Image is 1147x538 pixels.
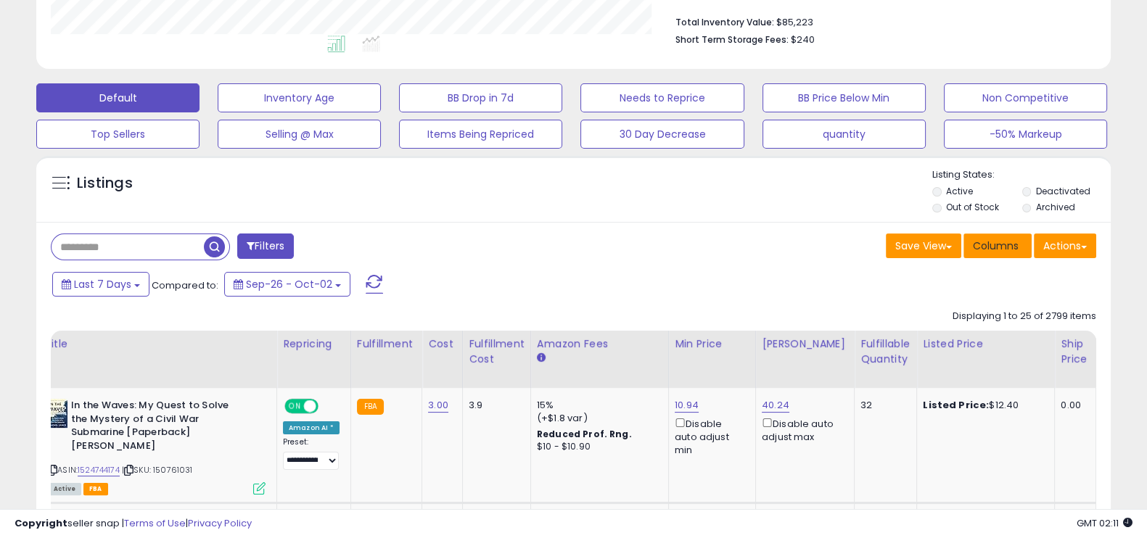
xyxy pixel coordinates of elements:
[675,12,1085,30] li: $85,223
[48,483,81,495] span: All listings currently available for purchase on Amazon
[537,412,657,425] div: (+$1.8 var)
[224,272,350,297] button: Sep-26 - Oct-02
[963,233,1032,258] button: Columns
[357,336,416,352] div: Fulfillment
[428,398,448,413] a: 3.00
[218,120,381,149] button: Selling @ Max
[537,399,657,412] div: 15%
[428,336,456,352] div: Cost
[469,336,525,367] div: Fulfillment Cost
[71,399,247,456] b: In the Waves: My Quest to Solve the Mystery of a Civil War Submarine [Paperback] [PERSON_NAME]
[399,120,562,149] button: Items Being Repriced
[1077,516,1132,530] span: 2025-10-10 02:11 GMT
[932,168,1111,182] p: Listing States:
[762,398,789,413] a: 40.24
[15,517,252,531] div: seller snap | |
[122,464,193,476] span: | SKU: 150761031
[469,399,519,412] div: 3.9
[580,120,744,149] button: 30 Day Decrease
[36,83,200,112] button: Default
[923,336,1048,352] div: Listed Price
[246,277,332,291] span: Sep-26 - Oct-02
[580,83,744,112] button: Needs to Reprice
[399,83,562,112] button: BB Drop in 7d
[886,233,961,258] button: Save View
[1061,336,1090,367] div: Ship Price
[762,120,926,149] button: quantity
[283,336,345,352] div: Repricing
[946,185,973,197] label: Active
[944,83,1107,112] button: Non Competitive
[860,399,905,412] div: 32
[675,398,699,413] a: 10.94
[791,33,815,46] span: $240
[1035,185,1090,197] label: Deactivated
[953,310,1096,323] div: Displaying 1 to 25 of 2799 items
[286,400,304,413] span: ON
[537,352,546,365] small: Amazon Fees.
[237,233,294,259] button: Filters
[675,33,789,46] b: Short Term Storage Fees:
[1034,233,1096,258] button: Actions
[537,428,632,440] b: Reduced Prof. Rng.
[52,272,149,297] button: Last 7 Days
[537,441,657,453] div: $10 - $10.90
[762,415,843,444] div: Disable auto adjust max
[944,120,1107,149] button: -50% Markeup
[74,277,131,291] span: Last 7 Days
[83,483,108,495] span: FBA
[973,239,1019,253] span: Columns
[44,336,271,352] div: Title
[188,516,252,530] a: Privacy Policy
[283,437,340,469] div: Preset:
[357,399,384,415] small: FBA
[15,516,67,530] strong: Copyright
[77,173,133,194] h5: Listings
[283,421,340,434] div: Amazon AI *
[675,16,774,28] b: Total Inventory Value:
[946,201,999,213] label: Out of Stock
[1035,201,1074,213] label: Archived
[152,278,218,292] span: Compared to:
[537,336,662,352] div: Amazon Fees
[218,83,381,112] button: Inventory Age
[78,464,120,476] a: 1524744174
[1061,399,1085,412] div: 0.00
[675,415,744,457] div: Disable auto adjust min
[860,336,910,367] div: Fulfillable Quantity
[124,516,186,530] a: Terms of Use
[762,336,848,352] div: [PERSON_NAME]
[36,120,200,149] button: Top Sellers
[762,83,926,112] button: BB Price Below Min
[675,336,749,352] div: Min Price
[316,400,340,413] span: OFF
[48,399,67,428] img: 51F4SNfAWOL._SL40_.jpg
[923,398,989,412] b: Listed Price:
[923,399,1043,412] div: $12.40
